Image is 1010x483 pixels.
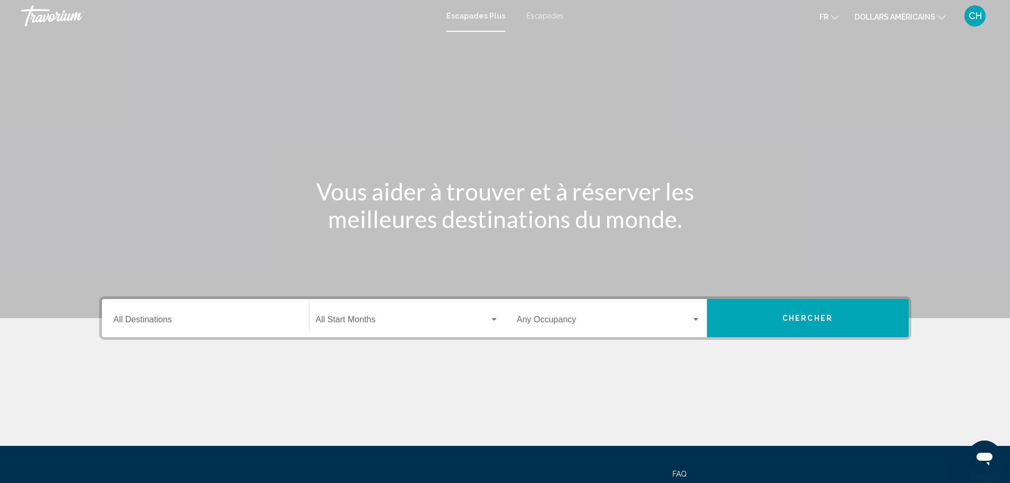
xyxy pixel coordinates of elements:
button: Chercher [707,299,909,337]
button: Changer de devise [854,9,945,24]
font: fr [819,13,828,21]
font: CH [969,10,982,21]
a: Escapades Plus [446,12,505,20]
h1: Vous aider à trouver et à réserver les meilleures destinations du monde. [306,178,704,233]
a: Escapades [526,12,564,20]
button: Changer de langue [819,9,839,24]
a: Travorium [21,5,436,27]
span: Chercher [782,314,833,323]
font: dollars américains [854,13,935,21]
button: Menu utilisateur [961,5,989,27]
iframe: Bouton de lancement de la fenêtre de messagerie [968,441,1002,475]
a: FAQ [672,470,687,478]
div: Widget de recherche [102,299,909,337]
